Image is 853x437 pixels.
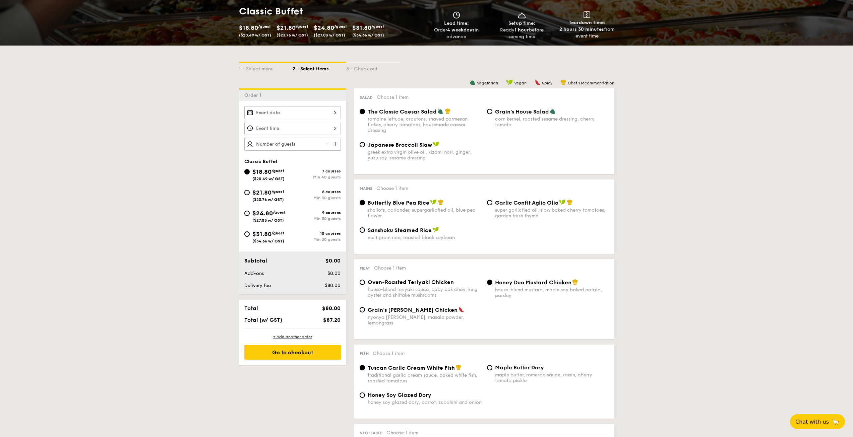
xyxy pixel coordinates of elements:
[445,108,451,114] img: icon-chef-hat.a58ddaea.svg
[360,351,369,356] span: Fish
[542,81,552,85] span: Spicy
[277,33,308,38] span: ($23.76 w/ GST)
[244,334,341,340] div: + Add another order
[427,27,487,40] div: Order in advance
[334,24,347,29] span: /guest
[293,216,341,221] div: Min 30 guests
[252,218,284,223] span: ($27.03 w/ GST)
[557,26,617,40] div: from event time
[430,199,437,205] img: icon-vegan.f8ff3823.svg
[252,210,273,217] span: $24.80
[244,122,341,135] input: Event time
[495,108,549,115] span: Grain's House Salad
[252,168,271,175] span: $18.80
[360,431,382,435] span: Vegetable
[293,169,341,173] div: 7 courses
[568,81,614,85] span: Chef's recommendation
[447,27,475,33] strong: 4 weekdays
[432,227,439,233] img: icon-vegan.f8ff3823.svg
[244,271,264,276] span: Add-ons
[244,169,250,174] input: $18.80/guest($20.49 w/ GST)7 coursesMin 40 guests
[487,109,492,114] input: Grain's House Saladcorn kernel, roasted sesame dressing, cherry tomato
[360,227,365,233] input: Sanshoku Steamed Ricemultigrain rice, roasted black soybean
[244,317,282,323] span: Total (w/ GST)
[322,305,341,311] span: $80.00
[360,186,372,191] span: Mains
[495,116,609,128] div: corn kernel, roasted sesame dressing, cherry tomato
[293,231,341,236] div: 10 courses
[244,345,341,360] div: Go to checkout
[346,63,400,72] div: 3 - Check out
[495,372,609,383] div: maple butter, romesco sauce, raisin, cherry tomato pickle
[314,33,345,38] span: ($27.03 w/ GST)
[258,24,271,29] span: /guest
[368,142,432,148] span: Japanese Broccoli Slaw
[239,33,271,38] span: ($20.49 w/ GST)
[508,20,535,26] span: Setup time:
[514,81,527,85] span: Vegan
[487,280,492,285] input: Honey Duo Mustard Chickenhouse-blend mustard, maple soy baked potato, parsley
[470,79,476,85] img: icon-vegetarian.fe4039eb.svg
[273,210,286,215] span: /guest
[506,79,513,85] img: icon-vegan.f8ff3823.svg
[271,189,284,194] span: /guest
[368,149,482,161] div: greek extra virgin olive oil, kizami nori, ginger, yuzu soy-sesame dressing
[271,168,284,173] span: /guest
[360,280,365,285] input: Oven-Roasted Teriyaki Chickenhouse-blend teriyaki sauce, baby bok choy, king oyster and shiitake ...
[795,419,829,425] span: Chat with us
[252,189,271,196] span: $21.80
[360,200,365,205] input: Butterfly Blue Pea Riceshallots, coriander, supergarlicfied oil, blue pea flower
[244,190,250,195] input: $21.80/guest($23.76 w/ GST)8 coursesMin 30 guests
[244,231,250,237] input: $31.80/guest($34.66 w/ GST)10 coursesMin 30 guests
[368,235,482,240] div: multigrain rice, roasted black soybean
[368,116,482,133] div: romaine lettuce, croutons, shaved parmesan flakes, cherry tomatoes, housemade caesar dressing
[252,230,271,238] span: $31.80
[535,79,541,85] img: icon-spicy.37a8142b.svg
[239,63,293,72] div: 1 - Select menu
[832,418,840,426] span: 🦙
[296,24,308,29] span: /guest
[244,159,278,164] span: Classic Buffet
[514,27,529,33] strong: 1 hour
[790,414,845,429] button: Chat with us🦙
[360,95,373,100] span: Salad
[374,265,406,271] span: Choose 1 item
[368,314,482,326] div: nyonya [PERSON_NAME], masala powder, lemongrass
[314,24,334,31] span: $24.80
[487,365,492,370] input: Maple Butter Dorymaple butter, romesco sauce, raisin, cherry tomato pickle
[550,108,556,114] img: icon-vegetarian.fe4039eb.svg
[244,106,341,119] input: Event date
[331,138,341,150] img: icon-add.58712e84.svg
[271,231,284,235] span: /guest
[386,430,418,436] span: Choose 1 item
[368,365,455,371] span: Tuscan Garlic Cream White Fish
[368,227,432,233] span: Sanshoku Steamed Rice
[368,399,482,405] div: honey soy glazed dory, carrot, zucchini and onion
[487,200,492,205] input: Garlic Confit Aglio Oliosuper garlicfied oil, slow baked cherry tomatoes, garden fresh thyme
[321,138,331,150] img: icon-reduce.1d2dbef1.svg
[368,392,431,398] span: Honey Soy Glazed Dory
[252,197,284,202] span: ($23.76 w/ GST)
[377,94,409,100] span: Choose 1 item
[492,27,552,40] div: Ready before serving time
[327,271,341,276] span: $0.00
[239,24,258,31] span: $18.80
[244,283,271,288] span: Delivery fee
[252,239,284,243] span: ($34.66 w/ GST)
[352,33,384,38] span: ($34.66 w/ GST)
[360,142,365,147] input: Japanese Broccoli Slawgreek extra virgin olive oil, kizami nori, ginger, yuzu soy-sesame dressing
[360,307,365,312] input: Grain's [PERSON_NAME] Chickennyonya [PERSON_NAME], masala powder, lemongrass
[293,237,341,242] div: Min 30 guests
[252,176,285,181] span: ($20.49 w/ GST)
[277,24,296,31] span: $21.80
[495,200,558,206] span: Garlic Confit Aglio Olio
[444,20,469,26] span: Lead time:
[495,287,609,298] div: house-blend mustard, maple soy baked potato, parsley
[559,199,566,205] img: icon-vegan.f8ff3823.svg
[451,11,462,19] img: icon-clock.2db775ea.svg
[455,364,462,370] img: icon-chef-hat.a58ddaea.svg
[368,279,454,285] span: Oven-Roasted Teriyaki Chicken
[325,283,341,288] span: $80.00
[368,207,482,219] div: shallots, coriander, supergarlicfied oil, blue pea flower
[572,279,578,285] img: icon-chef-hat.a58ddaea.svg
